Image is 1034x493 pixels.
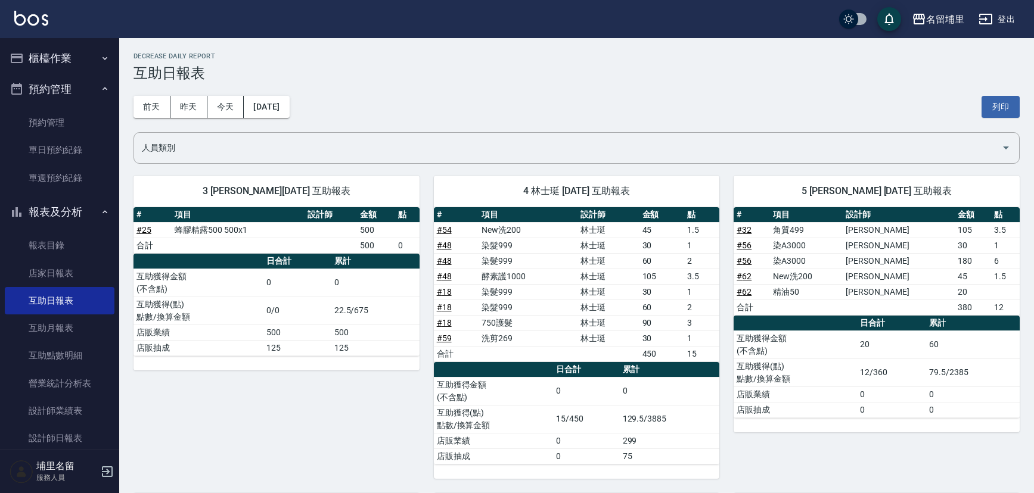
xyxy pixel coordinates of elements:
td: 75 [620,448,720,464]
a: #25 [136,225,151,235]
table: a dense table [434,362,720,464]
img: Logo [14,11,48,26]
p: 服務人員 [36,472,97,483]
td: 1 [684,238,719,253]
td: 互助獲得金額 (不含點) [133,269,263,297]
table: a dense table [133,254,420,356]
th: 項目 [770,207,843,223]
h5: 埔里名留 [36,460,97,472]
td: 500 [357,222,395,238]
a: #62 [737,272,752,281]
td: 0 [926,402,1020,417]
td: 6 [991,253,1020,269]
th: 項目 [172,207,305,223]
td: 20 [955,284,991,299]
td: 林士珽 [577,330,639,346]
th: 點 [991,207,1020,223]
td: 互助獲得(點) 點數/換算金額 [434,405,553,433]
td: 0 [857,386,926,402]
a: #48 [437,256,452,266]
td: 店販抽成 [434,448,553,464]
div: 名留埔里 [926,12,964,27]
table: a dense table [734,316,1020,418]
td: 129.5/3885 [620,405,720,433]
a: #18 [437,287,452,297]
td: 0 [857,402,926,417]
td: 染A3000 [770,253,843,269]
td: 1 [684,330,719,346]
a: 報表目錄 [5,232,114,259]
a: #48 [437,241,452,250]
th: 設計師 [577,207,639,223]
td: 染A3000 [770,238,843,253]
td: 林士珽 [577,222,639,238]
td: [PERSON_NAME] [843,238,954,253]
th: 累計 [926,316,1020,331]
td: 2 [684,299,719,315]
table: a dense table [734,207,1020,316]
th: 設計師 [305,207,357,223]
th: 日合計 [263,254,331,269]
td: 染髮999 [479,253,577,269]
span: 5 [PERSON_NAME] [DATE] 互助報表 [748,185,1005,197]
button: 登出 [974,8,1020,30]
td: [PERSON_NAME] [843,269,954,284]
th: 累計 [331,254,420,269]
th: 日合計 [553,362,620,377]
a: #54 [437,225,452,235]
td: 60 [639,253,684,269]
a: #18 [437,302,452,312]
button: 今天 [207,96,244,118]
td: 0 [395,238,420,253]
td: 林士珽 [577,253,639,269]
td: 1.5 [684,222,719,238]
td: 3.5 [684,269,719,284]
td: 60 [926,330,1020,358]
button: 列印 [982,96,1020,118]
td: [PERSON_NAME] [843,253,954,269]
td: New洗200 [479,222,577,238]
td: 店販業績 [734,386,857,402]
td: 60 [639,299,684,315]
td: 1 [684,284,719,299]
a: 設計師日報表 [5,425,114,452]
td: 林士珽 [577,315,639,330]
td: 15 [684,346,719,361]
button: [DATE] [244,96,289,118]
td: 林士珽 [577,269,639,284]
th: 金額 [955,207,991,223]
td: 45 [955,269,991,284]
td: 30 [639,330,684,346]
td: 15/450 [553,405,620,433]
button: 名留埔里 [907,7,969,32]
a: 互助日報表 [5,287,114,314]
td: 105 [639,269,684,284]
td: 染髮999 [479,299,577,315]
td: 30 [639,284,684,299]
td: 3.5 [991,222,1020,238]
td: 30 [639,238,684,253]
a: 預約管理 [5,109,114,136]
th: 點 [684,207,719,223]
td: 1.5 [991,269,1020,284]
td: 500 [331,324,420,340]
button: 報表及分析 [5,196,114,227]
td: 合計 [133,238,172,253]
table: a dense table [133,207,420,254]
a: 單週預約紀錄 [5,164,114,192]
a: 互助月報表 [5,314,114,342]
th: 金額 [639,207,684,223]
a: #32 [737,225,752,235]
a: 互助點數明細 [5,342,114,369]
button: 前天 [133,96,170,118]
td: 0/0 [263,297,331,324]
td: 3 [684,315,719,330]
td: 0 [553,448,620,464]
a: #56 [737,241,752,250]
th: 金額 [357,207,395,223]
a: 店家日報表 [5,260,114,287]
td: 互助獲得金額 (不含點) [434,377,553,405]
h3: 互助日報表 [133,65,1020,82]
td: 30 [955,238,991,253]
td: 450 [639,346,684,361]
